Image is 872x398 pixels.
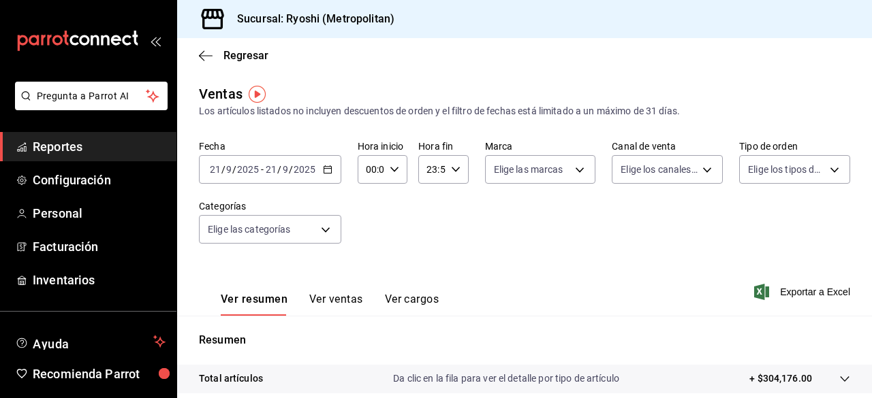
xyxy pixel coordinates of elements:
span: Personal [33,204,166,222]
span: Elige las categorías [208,222,291,236]
button: Ver cargos [385,293,439,316]
span: - [261,164,264,175]
span: Ayuda [33,333,148,350]
p: Total artículos [199,371,263,386]
p: Resumen [199,332,850,348]
button: Pregunta a Parrot AI [15,82,168,110]
span: / [232,164,236,175]
span: Configuración [33,171,166,189]
button: Ver resumen [221,293,287,316]
h3: Sucursal: Ryoshi (Metropolitan) [226,11,394,27]
button: Regresar [199,49,268,62]
span: / [277,164,281,175]
a: Pregunta a Parrot AI [10,99,168,113]
span: Facturación [33,237,166,256]
span: Elige las marcas [494,163,563,176]
span: Inventarios [33,271,166,289]
p: Da clic en la fila para ver el detalle por tipo de artículo [393,371,619,386]
img: Tooltip marker [249,86,266,103]
div: Ventas [199,84,243,104]
label: Tipo de orden [739,142,850,151]
input: -- [225,164,232,175]
input: -- [209,164,221,175]
input: ---- [293,164,316,175]
span: Elige los canales de venta [621,163,698,176]
button: open_drawer_menu [150,35,161,46]
input: -- [265,164,277,175]
p: + $304,176.00 [749,371,812,386]
span: / [289,164,293,175]
label: Canal de venta [612,142,723,151]
span: Pregunta a Parrot AI [37,89,146,103]
span: Elige los tipos de orden [748,163,825,176]
label: Categorías [199,201,341,211]
input: -- [282,164,289,175]
label: Fecha [199,142,341,151]
input: ---- [236,164,260,175]
span: Reportes [33,137,166,156]
span: Regresar [223,49,268,62]
div: navigation tabs [221,293,439,316]
button: Exportar a Excel [757,284,850,300]
span: Recomienda Parrot [33,365,166,383]
label: Hora inicio [358,142,407,151]
span: / [221,164,225,175]
label: Marca [485,142,596,151]
div: Los artículos listados no incluyen descuentos de orden y el filtro de fechas está limitado a un m... [199,104,850,118]
button: Ver ventas [309,293,363,316]
label: Hora fin [418,142,468,151]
